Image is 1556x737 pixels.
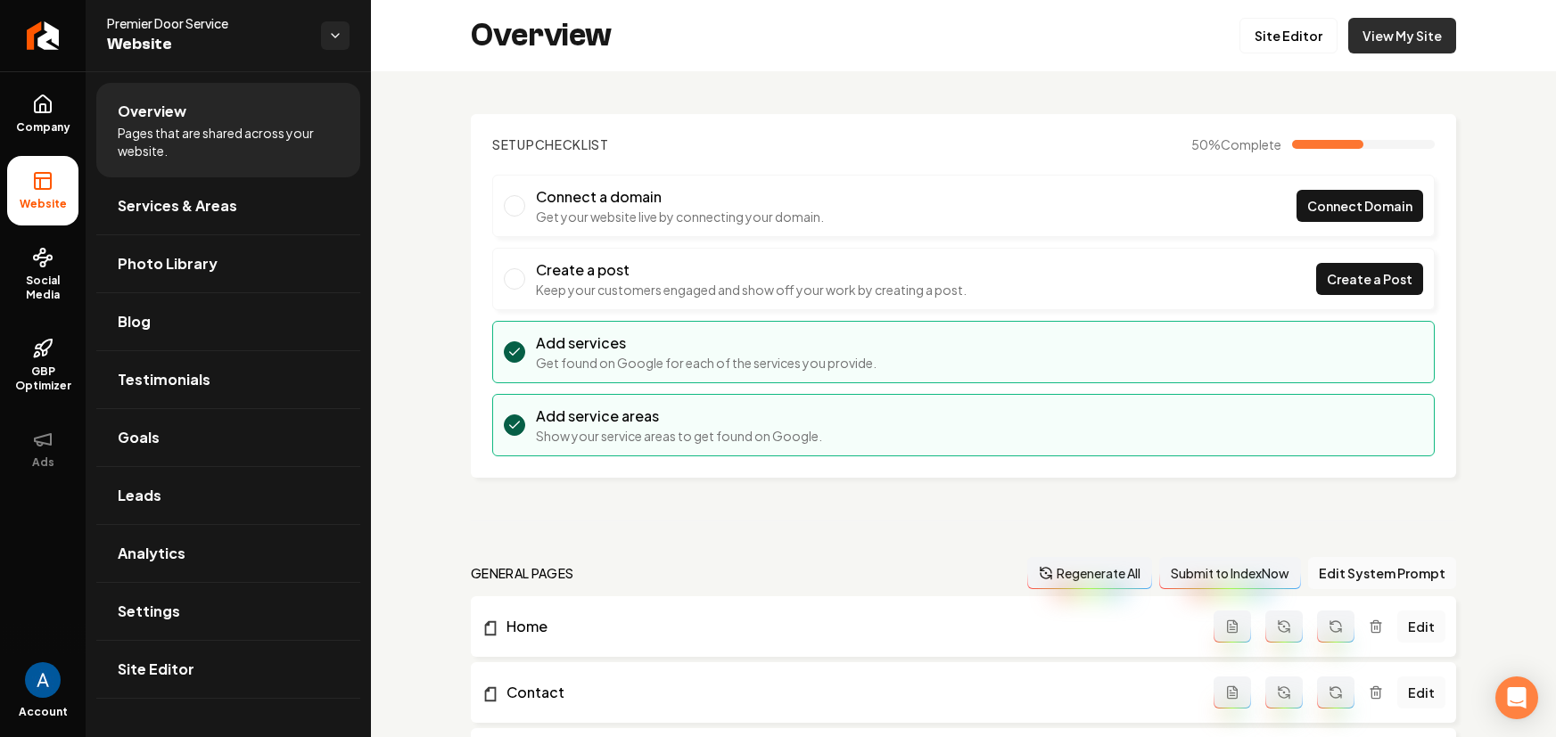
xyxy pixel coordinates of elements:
span: Setup [492,136,535,152]
a: Analytics [96,525,360,582]
span: Overview [118,101,186,122]
h2: Overview [471,18,612,53]
span: Account [19,705,68,719]
span: 50 % [1191,135,1281,153]
span: Site Editor [118,659,194,680]
span: Create a Post [1327,270,1412,289]
img: Andrew Magana [25,662,61,698]
span: Pages that are shared across your website. [118,124,339,160]
span: Services & Areas [118,195,237,217]
span: Ads [25,455,62,470]
span: Complete [1221,136,1281,152]
img: Rebolt Logo [27,21,60,50]
button: Open user button [25,662,61,698]
a: Goals [96,409,360,466]
a: Blog [96,293,360,350]
a: Company [7,79,78,149]
h3: Add service areas [536,405,822,427]
h3: Connect a domain [536,186,824,208]
div: Open Intercom Messenger [1495,676,1538,719]
span: Testimonials [118,369,210,390]
span: Connect Domain [1307,197,1412,216]
a: Connect Domain [1297,190,1423,222]
a: Site Editor [1239,18,1338,53]
span: Settings [118,601,180,622]
h3: Add services [536,332,877,354]
span: Company [9,120,78,135]
h3: Create a post [536,259,967,281]
a: Edit [1397,610,1445,643]
a: Contact [482,682,1214,703]
button: Add admin page prompt [1214,676,1251,708]
p: Get found on Google for each of the services you provide. [536,354,877,372]
p: Get your website live by connecting your domain. [536,208,824,225]
a: Site Editor [96,641,360,698]
a: Edit [1397,676,1445,708]
span: Social Media [7,274,78,302]
a: Leads [96,467,360,524]
button: Edit System Prompt [1308,557,1456,589]
a: Photo Library [96,235,360,292]
a: View My Site [1348,18,1456,53]
a: Create a Post [1316,263,1423,295]
span: GBP Optimizer [7,364,78,393]
a: Home [482,616,1214,637]
span: Photo Library [118,253,218,274]
a: Settings [96,583,360,640]
button: Regenerate All [1027,557,1152,589]
a: Testimonials [96,351,360,408]
span: Goals [118,427,160,448]
a: Social Media [7,233,78,316]
span: Leads [118,485,161,506]
p: Show your service areas to get found on Google. [536,427,822,445]
p: Keep your customers engaged and show off your work by creating a post. [536,281,967,299]
button: Submit to IndexNow [1159,557,1301,589]
span: Blog [118,311,151,332]
span: Website [107,32,307,57]
a: GBP Optimizer [7,323,78,407]
button: Add admin page prompt [1214,610,1251,643]
h2: Checklist [492,135,609,153]
button: Ads [7,414,78,484]
span: Website [12,197,74,211]
span: Premier Door Service [107,14,307,32]
a: Services & Areas [96,177,360,234]
h2: general pages [471,564,574,582]
span: Analytics [118,543,185,564]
